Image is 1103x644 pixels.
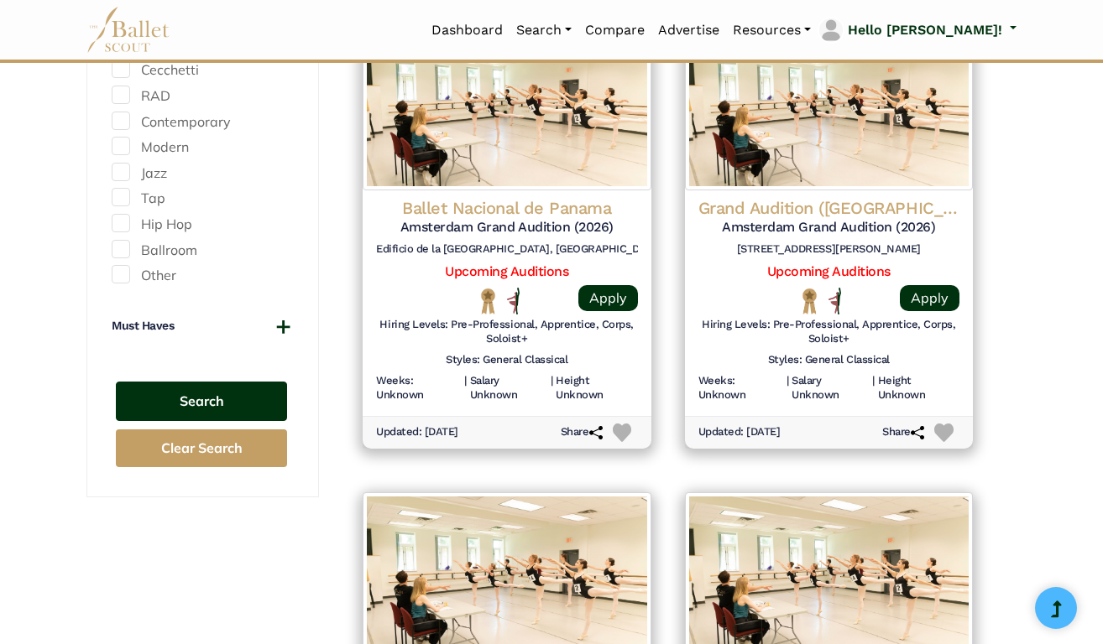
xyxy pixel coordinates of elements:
[768,353,890,367] h6: Styles: General Classical
[112,240,291,262] label: Ballroom
[578,13,651,48] a: Compare
[934,423,954,443] img: Heart
[848,19,1002,41] p: Hello [PERSON_NAME]!
[425,13,510,48] a: Dashboard
[363,23,651,190] img: Logo
[478,288,499,314] img: National
[698,425,781,439] h6: Updated: [DATE]
[376,374,461,402] h6: Weeks: Unknown
[116,429,287,467] button: Clear Search
[112,188,291,210] label: Tap
[112,112,291,133] label: Contemporary
[698,318,960,346] h6: Hiring Levels: Pre-Professional, Apprentice, Corps, Soloist+
[878,374,959,402] h6: Height Unknown
[872,374,875,402] h6: |
[698,197,960,219] h4: Grand Audition ([GEOGRAPHIC_DATA])
[818,17,1017,44] a: profile picture Hello [PERSON_NAME]!
[819,18,843,42] img: profile picture
[376,219,638,236] h5: Amsterdam Grand Audition (2026)
[792,374,869,402] h6: Salary Unknown
[556,374,637,402] h6: Height Unknown
[685,23,974,190] img: Logo
[561,425,603,439] h6: Share
[698,242,960,257] h6: [STREET_ADDRESS][PERSON_NAME]
[445,263,568,279] a: Upcoming Auditions
[578,285,638,311] a: Apply
[464,374,467,402] h6: |
[799,288,820,314] img: National
[551,374,553,402] h6: |
[613,423,632,443] img: Heart
[376,197,638,219] h4: Ballet Nacional de Panama
[112,60,291,81] label: Cecchetti
[112,137,291,158] label: Modern
[112,86,291,107] label: RAD
[446,353,567,367] h6: Styles: General Classical
[112,265,291,287] label: Other
[651,13,726,48] a: Advertise
[112,163,291,184] label: Jazz
[698,219,960,236] h5: Amsterdam Grand Audition (2026)
[507,288,520,314] img: All
[470,374,547,402] h6: Salary Unknown
[882,425,924,439] h6: Share
[900,285,959,311] a: Apply
[376,425,458,439] h6: Updated: [DATE]
[116,382,287,421] button: Search
[112,318,174,335] h4: Must Haves
[787,374,789,402] h6: |
[767,263,891,279] a: Upcoming Auditions
[510,13,578,48] a: Search
[698,374,783,402] h6: Weeks: Unknown
[112,214,291,236] label: Hip Hop
[829,288,841,314] img: All
[112,318,291,335] button: Must Haves
[376,318,638,346] h6: Hiring Levels: Pre-Professional, Apprentice, Corps, Soloist+
[376,242,638,257] h6: Edificio de la [GEOGRAPHIC_DATA], [GEOGRAPHIC_DATA], [GEOGRAPHIC_DATA], [GEOGRAPHIC_DATA]
[726,13,818,48] a: Resources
